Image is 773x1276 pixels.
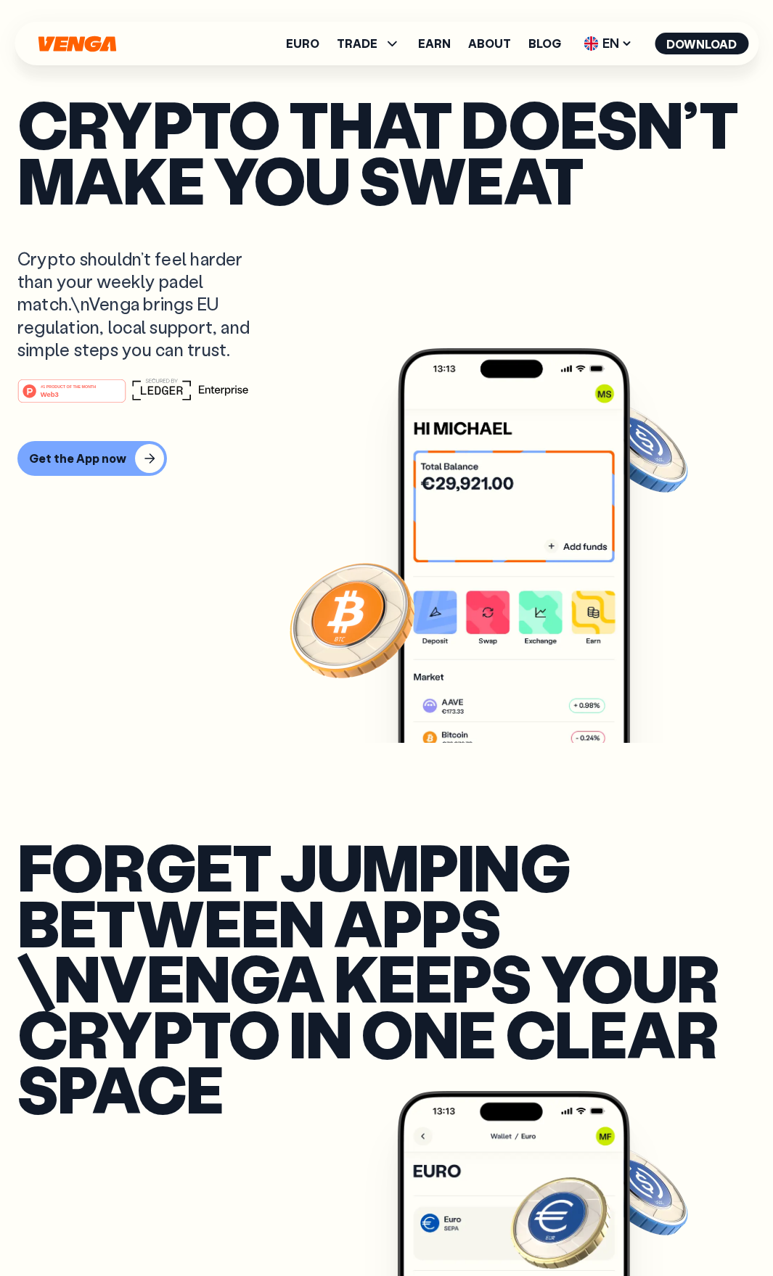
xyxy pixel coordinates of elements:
[586,395,691,500] img: Solana
[17,96,756,207] h1: Crypto that doesn’t make you sweat
[337,38,377,49] span: TRADE
[29,451,126,466] div: Get the App now
[468,38,511,49] a: About
[17,441,167,476] button: Get the App now
[41,384,96,389] tspan: #1 PRODUCT OF THE MONTH
[286,38,319,49] a: Euro
[528,38,561,49] a: Blog
[17,247,279,361] p: Crypto shouldn’t feel harder than your weekly padel match.\nVenga brings EU regulation, local sup...
[17,387,126,406] a: #1 PRODUCT OF THE MONTHWeb3
[337,35,401,52] span: TRADE
[398,348,630,834] img: Venga app preview
[578,32,637,55] span: EN
[36,36,118,52] svg: Home
[287,554,417,685] img: Bitcoin
[586,1138,691,1243] img: Solana
[655,33,748,54] button: Download
[418,38,451,49] a: Earn
[17,441,163,476] a: Get the App now
[41,390,59,398] tspan: Web3
[584,36,598,51] img: flag-uk
[17,839,756,1116] h1: Forget jumping between apps \nVenga keeps your crypto in one clear space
